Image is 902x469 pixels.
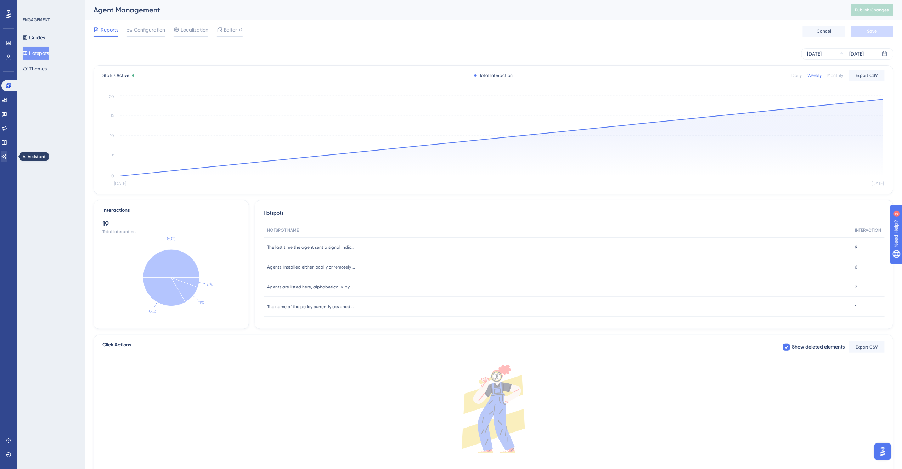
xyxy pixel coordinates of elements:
div: Monthly [828,73,844,78]
span: Active [117,73,129,78]
div: Interactions [102,206,130,215]
tspan: 5 [112,153,114,158]
button: Export CSV [849,341,885,353]
button: Publish Changes [851,4,893,16]
text: 11% [198,300,204,305]
div: Daily [792,73,802,78]
button: Cancel [803,26,845,37]
span: Export CSV [856,73,878,78]
div: 19 [102,219,240,229]
tspan: [DATE] [114,181,126,186]
span: Publish Changes [855,7,889,13]
div: Agent Management [94,5,833,15]
tspan: 15 [111,113,114,118]
div: ENGAGEMENT [23,17,50,23]
span: Agents are listed here, alphabetically, by name. The icons next to the Agent name indicate the ve... [267,284,356,290]
span: 1 [855,304,856,310]
tspan: 0 [111,174,114,179]
span: Agents, installed either locally or remotely on a VM, scan and evaluate locations for sensitive d... [267,264,356,270]
tspan: 20 [109,94,114,99]
span: Status: [102,73,129,78]
div: [DATE] [850,50,864,58]
span: 2 [855,284,857,290]
text: 6% [207,282,213,287]
button: Hotspots [23,47,49,60]
tspan: 10 [110,133,114,138]
span: The name of the policy currently assigned to the agent. [267,304,356,310]
span: Localization [181,26,208,34]
span: Need Help? [17,2,44,10]
span: 9 [855,244,857,250]
text: 50% [167,236,176,241]
div: Total Interaction [474,73,513,78]
button: Themes [23,62,47,75]
span: Reports [101,26,118,34]
span: HOTSPOT NAME [267,227,299,233]
span: The last time the agent sent a signal indicating it was active/ready. [267,244,356,250]
button: Guides [23,31,45,44]
span: Editor [224,26,237,34]
div: [DATE] [807,50,822,58]
text: 33% [148,309,156,314]
span: Hotspots [264,209,283,217]
span: Cancel [817,28,831,34]
span: Click Actions [102,341,131,354]
iframe: UserGuiding AI Assistant Launcher [872,441,893,462]
span: Show deleted elements [792,343,845,351]
span: Export CSV [856,344,878,350]
tspan: [DATE] [872,181,884,186]
span: INTERACTION [855,227,881,233]
div: Weekly [808,73,822,78]
div: 2 [49,4,51,9]
button: Export CSV [849,70,885,81]
span: 6 [855,264,857,270]
span: Save [867,28,877,34]
button: Save [851,26,893,37]
span: Configuration [134,26,165,34]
